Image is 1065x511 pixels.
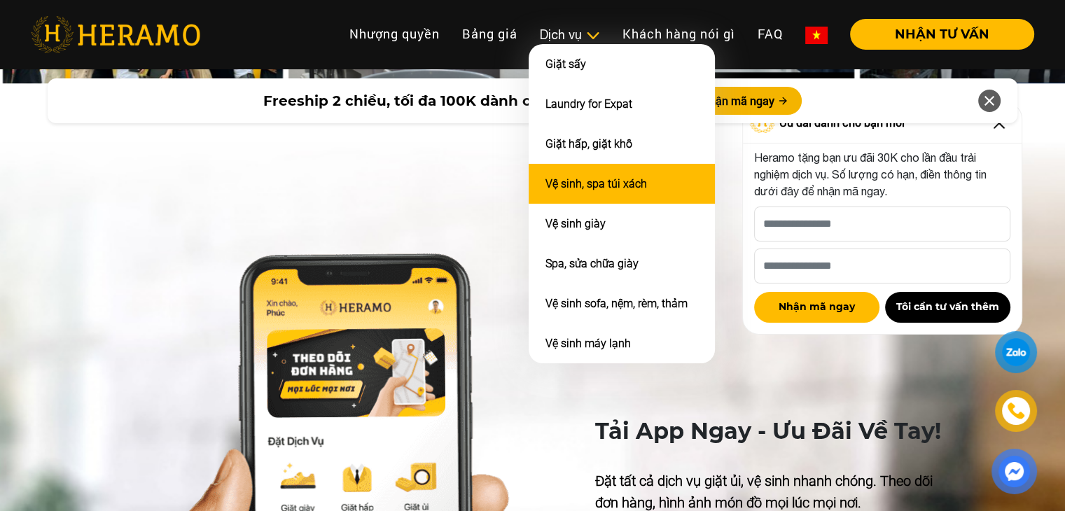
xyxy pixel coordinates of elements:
[595,414,954,448] p: Tải App Ngay - Ưu Đãi Về Tay!
[1008,403,1024,419] img: phone-icon
[885,292,1010,323] button: Tôi cần tư vấn thêm
[545,57,586,71] a: Giặt sấy
[585,29,600,43] img: subToggleIcon
[997,392,1035,430] a: phone-icon
[338,19,451,49] a: Nhượng quyền
[545,337,631,350] a: Vệ sinh máy lạnh
[545,257,639,270] a: Spa, sửa chữa giày
[545,297,688,310] a: Vệ sinh sofa, nệm, rèm, thảm
[545,137,632,150] a: Giặt hấp, giặt khô
[754,292,879,323] button: Nhận mã ngay
[754,149,1010,199] p: Heramo tặng bạn ưu đãi 30K cho lần đầu trải nghiệm dịch vụ. Số lượng có hạn, điền thông tin dưới ...
[746,19,794,49] a: FAQ
[263,90,673,111] span: Freeship 2 chiều, tối đa 100K dành cho khách hàng mới
[451,19,529,49] a: Bảng giá
[805,27,828,44] img: vn-flag.png
[611,19,746,49] a: Khách hàng nói gì
[850,19,1034,50] button: NHẬN TƯ VẤN
[540,25,600,44] div: Dịch vụ
[545,217,606,230] a: Vệ sinh giày
[690,87,802,115] button: Nhận mã ngay
[839,28,1034,41] a: NHẬN TƯ VẤN
[31,16,200,52] img: heramo-logo.png
[545,97,632,111] a: Laundry for Expat
[545,177,647,190] a: Vệ sinh, spa túi xách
